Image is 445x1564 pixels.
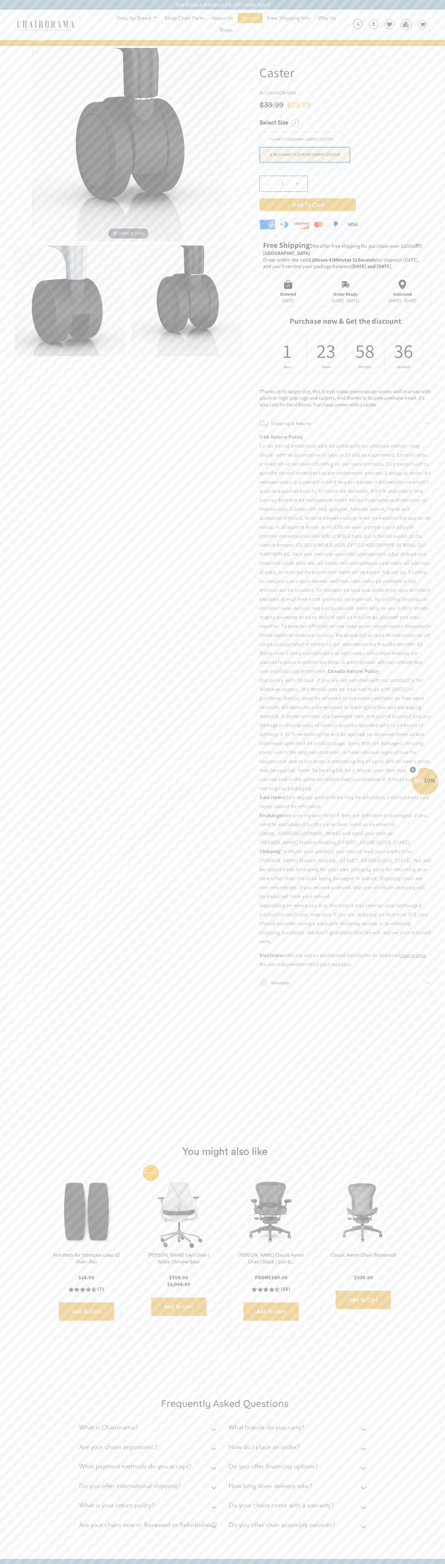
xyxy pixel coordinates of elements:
div: [DATE] - [DATE] [331,298,359,303]
p: Order within the next for dispatch [DATE], and you'll receive your package between [263,257,428,270]
a: chairorama [265,90,296,96]
input: Add to Cart [59,1302,114,1321]
img: Caster - chairorama [32,48,225,241]
label: 2.5-inch Standard Carpet Caster [259,132,343,147]
b: Disclaimer: [259,952,287,959]
span: $580.00 [268,1274,287,1281]
a: [PERSON_NAME] Sayl Chair | White Chrome Base [148,1252,209,1265]
button: Add to Cart [259,198,431,211]
h2: Are your chairs new or Renewed or Refurbished? [79,1521,217,1529]
button: Close teaser [406,763,419,777]
img: Caster - chairorama [15,246,125,356]
span: Blogs [220,27,233,33]
div: [DATE] - [DATE] [389,298,416,303]
input: Add to Cart [243,1302,299,1321]
h2: Frequently Asked Questions [79,1397,371,1410]
a: Herman Miller Classic Aeron Chair | Black | Size B (Renewed) - chairorama Herman Miller Classic A... [236,1171,306,1252]
a: Classic Aeron Chair (Renewed) [331,1252,396,1258]
div: Seconds [399,364,408,369]
span: Get Off [414,777,444,784]
a: Blogs [216,25,236,35]
a: Arm Pads for Steelcase Leap V2 chair- Pair - chairorama Arm Pads for Steelcase Leap V2 chair- Pai... [52,1171,121,1252]
div: Delivered [389,292,416,297]
span: About Us [212,15,233,22]
summary: Do you offer chair assembly services? [229,1517,369,1536]
a: 4.5 rating (55 votes) [236,1286,306,1293]
summary: What payment methods do you accept? [79,1458,219,1478]
a: Contact [238,13,263,23]
h2: What is Chairorama? [79,1424,138,1431]
span: $530.00 [354,1274,373,1281]
b: Sale items [259,794,285,801]
nav: DesktopNavigation [105,13,347,37]
h2: Do your chairs come with a warranty? [229,1502,334,1509]
h2: Purchase now & Get the discount [259,316,431,329]
input: Add to Cart [151,1298,206,1316]
a: Why Us [315,13,339,23]
a: 4.4 rating (7 votes) [52,1286,121,1293]
summary: Are your chairs new or Renewed or Refurbished? [79,1517,219,1536]
img: guarantee.png [259,978,268,987]
a: Classic Aeron Chair (Renewed) - chairorama Classic Aeron Chair (Renewed) - chairorama [329,1171,398,1252]
h1: You might also like [5,1138,445,1158]
summary: How long does delivery take? [229,1478,369,1497]
p: From [236,1274,306,1281]
span: Add to Cart [259,198,356,211]
span: (7) [97,1286,104,1293]
div: Days [283,364,292,369]
img: WhatsApp_Image_2024-07-12_at_16.23.01.webp [401,19,411,29]
span: $1,049.00 [167,1281,190,1288]
i: Select a Size [292,119,299,126]
h2: Shipping & Returns [271,419,311,428]
a: chairorama [399,952,426,959]
summary: Do your chairs come with a warranty? [229,1497,369,1517]
a: Arm Pads for Steelcase Leap V2 chair- Pair [53,1252,120,1265]
div: Hours [322,364,331,369]
div: Thanks to its larger size, this 3-inch replacement caster works well in areas with plush or high-... [259,388,431,408]
span: We offer free shipping for purchase over $200 [312,243,411,249]
p: Lo ips dol sit ametconse adip eli seddoei(t) inc utlabore etdolo , mag aliq(e) adm ve quisnost ex... [259,433,431,946]
h2: Do you offer chair assembly services? [229,1521,335,1529]
div: We are not an authorized distributer or dealer of . We are independent third part resellers. [259,433,431,969]
h2: Warranty [271,978,289,987]
summary: What brands do you carry? [229,1419,369,1439]
strong: [GEOGRAPHIC_DATA] [263,250,310,256]
h2: How do I place an order? [229,1443,300,1451]
img: Arm Pads for Steelcase Leap V2 chair- Pair - chairorama [52,1171,121,1252]
b: USA Return Policy [259,433,303,440]
div: Ordered [280,292,296,297]
text: SOLD-OUT [143,1171,158,1175]
summary: What is Chairorama? [79,1419,219,1439]
strong: Free Shipping: [263,240,312,250]
h2: What brands do you carry? [229,1424,304,1431]
a: [PERSON_NAME] Classic Aeron Chair | Black | Size B... [238,1252,304,1265]
h1: Caster [259,64,431,81]
h2: Are your chairs ergonomic? [79,1443,157,1451]
span: $39.99 [287,101,314,110]
summary: Are your chairs ergonomic? [79,1439,219,1458]
h4: by [259,90,431,96]
div: Minutes [361,364,369,369]
div: 1 [283,338,292,363]
a: Shop by Brand [113,13,160,23]
img: Herman Miller Sayl Chair | White Chrome Base - chairorama [144,1171,213,1252]
iframe: Product reviews widget [14,1052,431,1106]
span: $599.00 [169,1274,188,1281]
div: Order Ready [331,292,359,297]
summary: What is your return policy? [79,1497,219,1517]
summary: How do I place an order? [229,1439,369,1458]
span: Select Size [259,119,288,126]
div: [DATE] [280,298,296,303]
span: 10% [424,777,435,784]
input: - [260,176,275,191]
a: Free Shipping Info [264,13,313,23]
label: 3-inch Hard Floor or Carpet Caster [259,147,350,163]
div: 58 [361,338,369,363]
a: About Us [208,13,236,23]
img: Caster - chairorama [132,246,242,356]
summary: Shipping & Returns [259,414,431,433]
span: Why Us [318,15,336,22]
summary: Do you offer international shipping? [79,1478,219,1497]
